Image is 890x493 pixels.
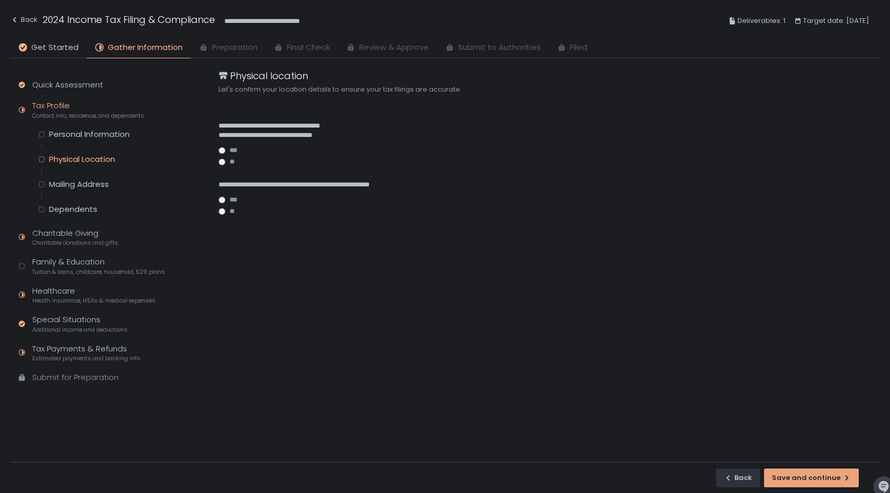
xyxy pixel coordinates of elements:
[32,100,144,120] div: Tax Profile
[716,469,760,487] button: Back
[212,42,258,54] span: Preparation
[32,268,165,276] span: Tuition & loans, childcare, household, 529 plans
[219,85,568,94] div: Let's confirm your location details to ensure your tax filings are accurate
[458,42,541,54] span: Submit to Authorities
[724,473,752,483] div: Back
[570,42,587,54] span: Filed
[32,343,140,363] div: Tax Payments & Refunds
[49,129,130,140] div: Personal Information
[10,12,37,30] button: Back
[32,297,156,305] span: Health insurance, HSAs & medical expenses
[32,79,103,91] div: Quick Assessment
[32,256,165,276] div: Family & Education
[49,179,109,189] div: Mailing Address
[32,285,156,305] div: Healthcare
[32,314,128,334] div: Special Situations
[31,42,79,54] span: Get Started
[32,355,140,362] span: Estimated payments and banking info
[43,12,215,27] h1: 2024 Income Tax Filing & Compliance
[32,112,144,120] span: Contact info, residence, and dependents
[764,469,859,487] button: Save and continue
[10,14,37,26] div: Back
[32,372,119,384] div: Submit for Preparation
[32,326,128,334] span: Additional income and deductions
[772,473,851,483] div: Save and continue
[738,15,785,27] span: Deliverables: 1
[49,204,97,214] div: Dependents
[49,154,115,165] div: Physical Location
[359,42,429,54] span: Review & Approve
[230,69,308,83] h1: Physical location
[32,239,118,247] span: Charitable donations and gifts
[32,227,118,247] div: Charitable Giving
[803,15,869,27] span: Target date: [DATE]
[108,42,183,54] span: Gather Information
[287,42,330,54] span: Final Check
